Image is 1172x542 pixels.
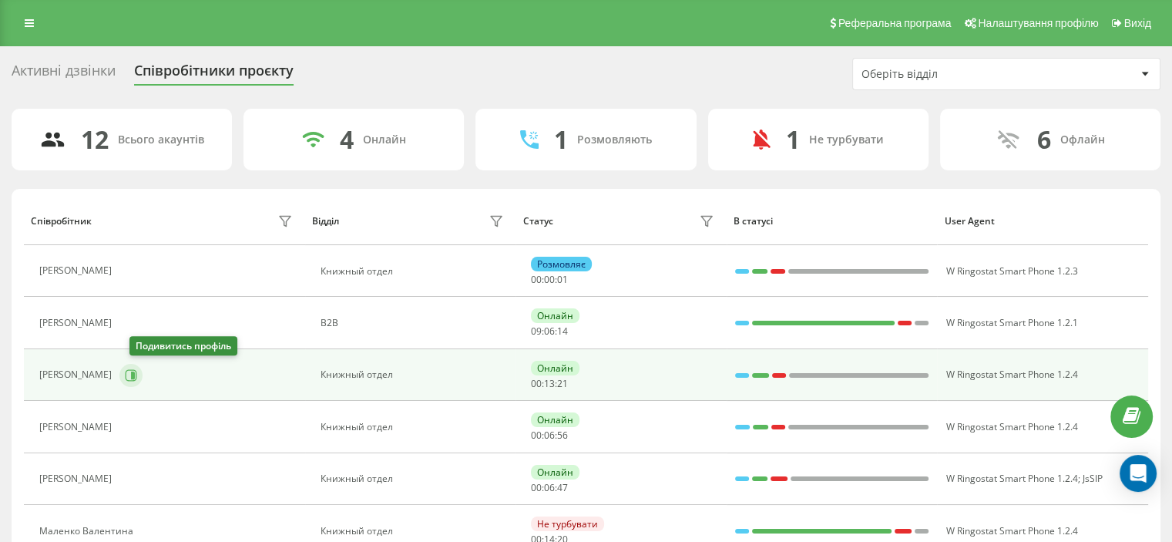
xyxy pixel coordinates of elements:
[531,481,542,494] span: 00
[531,483,568,493] div: : :
[531,273,542,286] span: 00
[1082,472,1102,485] span: JsSIP
[544,377,555,390] span: 13
[978,17,1098,29] span: Налаштування профілю
[321,318,508,328] div: B2B
[786,125,800,154] div: 1
[531,429,542,442] span: 00
[554,125,568,154] div: 1
[531,377,542,390] span: 00
[531,257,592,271] div: Розмовляє
[31,216,92,227] div: Співробітник
[544,273,555,286] span: 00
[734,216,930,227] div: В статусі
[321,266,508,277] div: Книжный отдел
[531,361,579,375] div: Онлайн
[39,318,116,328] div: [PERSON_NAME]
[363,133,406,146] div: Онлайн
[321,422,508,433] div: Книжный отдел
[1060,133,1104,146] div: Офлайн
[118,133,204,146] div: Всього акаунтів
[577,133,652,146] div: Розмовляють
[134,62,294,86] div: Співробітники проєкту
[544,481,555,494] span: 06
[531,325,542,338] span: 09
[531,430,568,441] div: : :
[861,68,1046,81] div: Оберіть відділ
[321,369,508,380] div: Книжный отдел
[945,216,1141,227] div: User Agent
[544,325,555,338] span: 06
[544,429,555,442] span: 06
[531,379,568,389] div: : :
[945,316,1077,329] span: W Ringostat Smart Phone 1.2.1
[321,473,508,484] div: Книжный отдел
[945,472,1077,485] span: W Ringostat Smart Phone 1.2.4
[531,465,579,480] div: Онлайн
[12,62,116,86] div: Активні дзвінки
[945,420,1077,433] span: W Ringostat Smart Phone 1.2.4
[945,524,1077,537] span: W Ringostat Smart Phone 1.2.4
[838,17,952,29] span: Реферальна програма
[557,429,568,442] span: 56
[809,133,884,146] div: Не турбувати
[945,368,1077,381] span: W Ringostat Smart Phone 1.2.4
[1036,125,1050,154] div: 6
[39,473,116,484] div: [PERSON_NAME]
[340,125,354,154] div: 4
[129,336,237,355] div: Подивитись профіль
[557,377,568,390] span: 21
[557,273,568,286] span: 01
[531,412,579,427] div: Онлайн
[321,526,508,537] div: Книжный отдел
[531,326,568,337] div: : :
[557,481,568,494] span: 47
[1124,17,1151,29] span: Вихід
[557,325,568,338] span: 14
[39,422,116,433] div: [PERSON_NAME]
[39,369,116,380] div: [PERSON_NAME]
[531,274,568,285] div: : :
[523,216,553,227] div: Статус
[945,264,1077,278] span: W Ringostat Smart Phone 1.2.3
[531,517,604,531] div: Не турбувати
[312,216,339,227] div: Відділ
[81,125,109,154] div: 12
[39,526,137,537] div: Маленко Валентина
[531,308,579,323] div: Онлайн
[1120,455,1157,492] div: Open Intercom Messenger
[39,265,116,276] div: [PERSON_NAME]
